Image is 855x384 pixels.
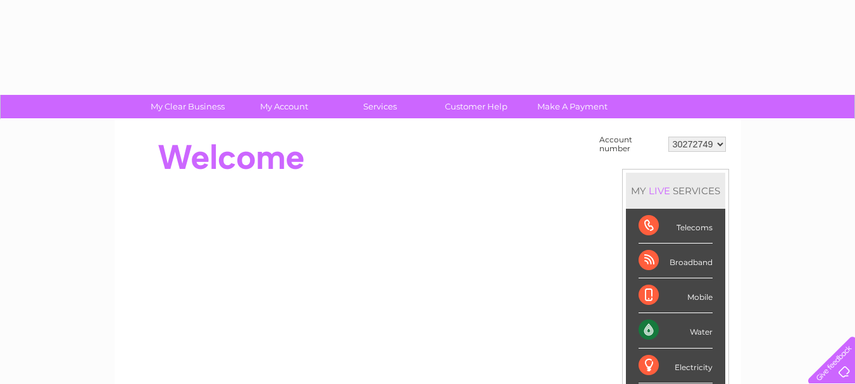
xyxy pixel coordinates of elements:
div: Water [639,313,713,348]
a: My Account [232,95,336,118]
a: Make A Payment [520,95,625,118]
div: MY SERVICES [626,173,725,209]
div: Broadband [639,244,713,278]
div: Telecoms [639,209,713,244]
td: Account number [596,132,665,156]
a: Customer Help [424,95,528,118]
div: Mobile [639,278,713,313]
a: Services [328,95,432,118]
div: LIVE [646,185,673,197]
a: My Clear Business [135,95,240,118]
div: Electricity [639,349,713,383]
